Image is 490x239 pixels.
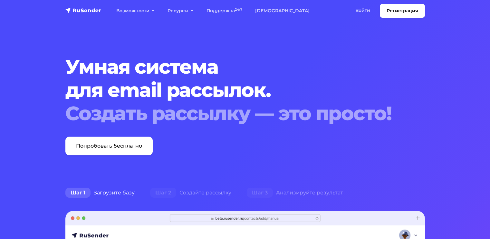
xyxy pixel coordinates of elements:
a: Возможности [110,4,161,17]
a: Регистрация [380,4,425,18]
div: Создайте рассылку [142,186,239,199]
h1: Умная система для email рассылок. [65,55,394,125]
a: [DEMOGRAPHIC_DATA] [249,4,316,17]
a: Поддержка24/7 [200,4,249,17]
span: Шаг 1 [65,188,91,198]
a: Ресурсы [161,4,200,17]
a: Попробовать бесплатно [65,137,153,155]
span: Шаг 3 [247,188,273,198]
sup: 24/7 [235,7,242,12]
span: Шаг 2 [150,188,176,198]
div: Анализируйте результат [239,186,351,199]
div: Создать рассылку — это просто! [65,102,394,125]
a: Войти [349,4,377,17]
img: RuSender [65,7,101,14]
div: Загрузите базу [58,186,142,199]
